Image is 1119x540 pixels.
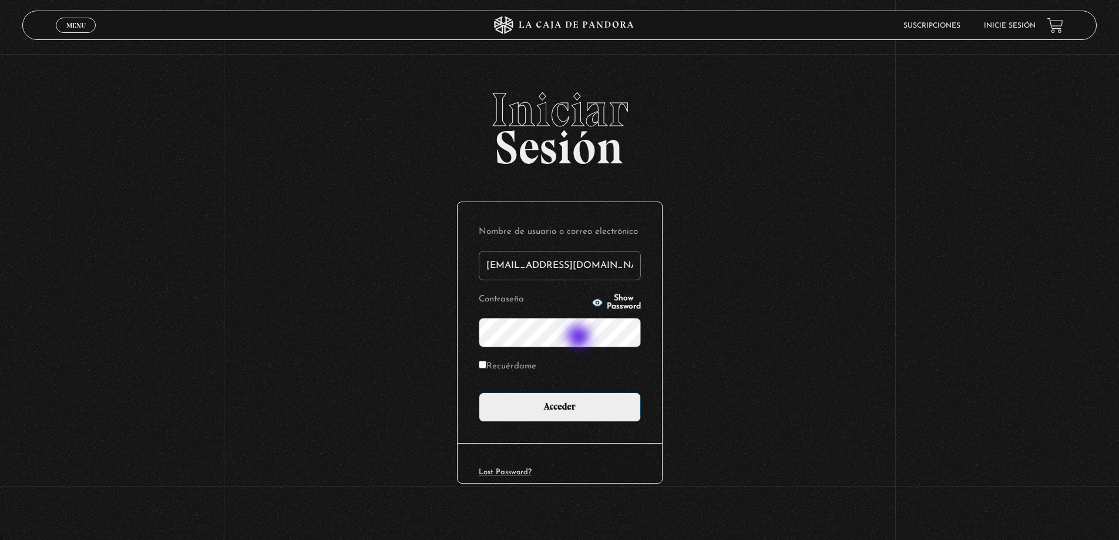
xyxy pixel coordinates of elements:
[592,294,641,311] button: Show Password
[22,86,1097,162] h2: Sesión
[479,361,486,368] input: Recuérdame
[479,393,641,422] input: Acceder
[479,223,641,242] label: Nombre de usuario o correo electrónico
[62,32,90,40] span: Cerrar
[66,22,86,29] span: Menu
[903,22,960,29] a: Suscripciones
[479,358,536,376] label: Recuérdame
[479,468,532,476] a: Lost Password?
[1047,18,1063,33] a: View your shopping cart
[479,291,588,309] label: Contraseña
[607,294,641,311] span: Show Password
[984,22,1036,29] a: Inicie sesión
[22,86,1097,133] span: Iniciar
